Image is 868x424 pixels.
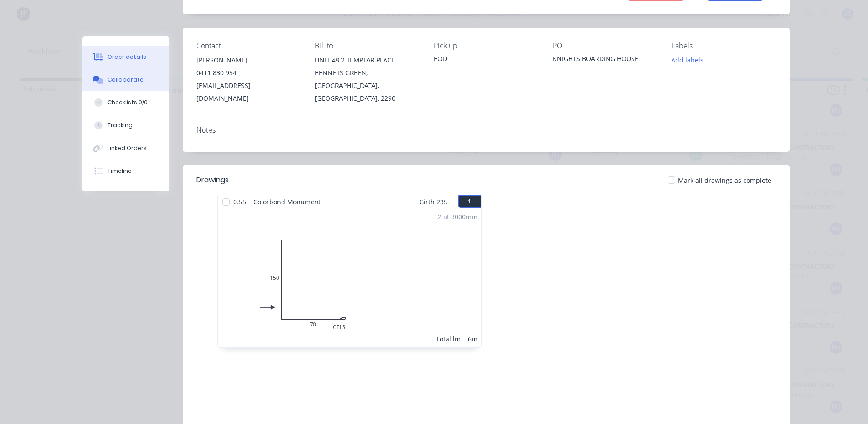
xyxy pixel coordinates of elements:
[218,208,481,347] div: 0150CF15702 at 3000mmTotal lm6m
[196,54,301,67] div: [PERSON_NAME]
[108,98,148,107] div: Checklists 0/0
[196,79,301,105] div: [EMAIL_ADDRESS][DOMAIN_NAME]
[315,54,419,67] div: UNIT 48 2 TEMPLAR PLACE
[315,54,419,105] div: UNIT 48 2 TEMPLAR PLACEBENNETS GREEN, [GEOGRAPHIC_DATA], [GEOGRAPHIC_DATA], 2290
[438,212,478,222] div: 2 at 3000mm
[553,41,657,50] div: PO
[196,54,301,105] div: [PERSON_NAME]0411 830 954[EMAIL_ADDRESS][DOMAIN_NAME]
[108,53,146,61] div: Order details
[108,144,147,152] div: Linked Orders
[108,121,133,129] div: Tracking
[82,91,169,114] button: Checklists 0/0
[82,68,169,91] button: Collaborate
[434,54,538,63] div: EOD
[434,41,538,50] div: Pick up
[82,114,169,137] button: Tracking
[196,175,229,186] div: Drawings
[196,126,776,134] div: Notes
[315,67,419,105] div: BENNETS GREEN, [GEOGRAPHIC_DATA], [GEOGRAPHIC_DATA], 2290
[458,195,481,208] button: 1
[672,41,776,50] div: Labels
[419,195,447,208] span: Girth 235
[667,54,709,66] button: Add labels
[82,46,169,68] button: Order details
[108,76,144,84] div: Collaborate
[553,54,657,67] div: KNIGHTS BOARDING HOUSE
[436,334,461,344] div: Total lm
[196,67,301,79] div: 0411 830 954
[108,167,132,175] div: Timeline
[468,334,478,344] div: 6m
[196,41,301,50] div: Contact
[82,137,169,160] button: Linked Orders
[315,41,419,50] div: Bill to
[82,160,169,182] button: Timeline
[678,176,771,185] span: Mark all drawings as complete
[230,195,250,208] span: 0.55
[250,195,324,208] span: Colorbond Monument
